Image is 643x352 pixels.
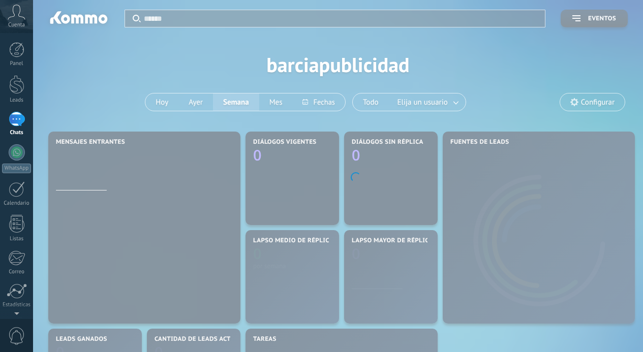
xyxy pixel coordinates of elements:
[2,97,32,104] div: Leads
[8,22,25,28] span: Cuenta
[2,60,32,67] div: Panel
[2,236,32,242] div: Listas
[2,130,32,136] div: Chats
[2,200,32,207] div: Calendario
[2,302,32,308] div: Estadísticas
[2,164,31,173] div: WhatsApp
[2,269,32,275] div: Correo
